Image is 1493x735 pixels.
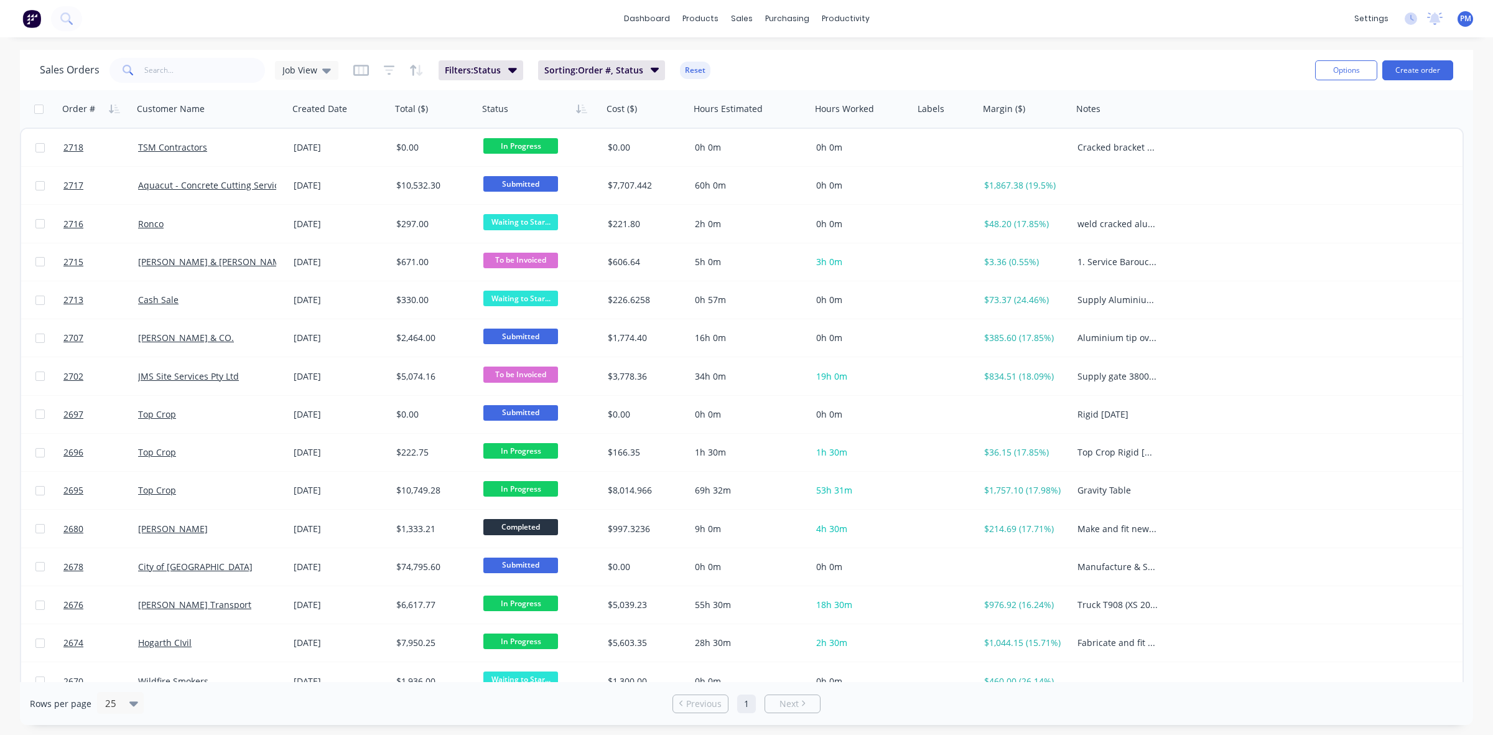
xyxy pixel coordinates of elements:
div: Created Date [292,103,347,115]
div: Rigid [DATE] [1077,408,1158,421]
div: $834.51 (18.09%) [984,370,1063,383]
span: Submitted [483,558,558,573]
div: Supply Aluminium Treadplate Cameron 0439 776 640 [1077,294,1158,306]
span: 2715 [63,256,83,268]
div: $5,074.16 [396,370,470,383]
div: 1h 30m [695,446,801,459]
a: 2670 [63,663,138,700]
div: $10,749.28 [396,484,470,497]
div: 69h 32m [695,484,801,497]
button: Sorting:Order #, Status [538,60,666,80]
div: 1. Service Barouche as per service sheet 2. Carry our repair on middle cross member - found durin... [1077,256,1158,268]
div: Notes [1076,103,1100,115]
div: [DATE] [294,179,386,192]
a: Wildfire Smokers [138,675,208,687]
div: $3.36 (0.55%) [984,256,1063,268]
span: In Progress [483,138,558,154]
span: 2680 [63,523,83,535]
span: Submitted [483,176,558,192]
div: 5h 0m [695,256,801,268]
div: 0h 0m [695,675,801,688]
a: Top Crop [138,446,176,458]
div: $222.75 [396,446,470,459]
div: $73.37 (24.46%) [984,294,1063,306]
button: Reset [680,62,710,79]
a: [PERSON_NAME] & CO. [138,332,234,344]
span: Waiting to Star... [483,214,558,230]
span: Filters: Status [445,64,501,77]
a: 2678 [63,548,138,586]
div: $385.60 (17.85%) [984,332,1063,344]
a: [PERSON_NAME] [138,523,208,535]
span: 4h 30m [816,523,847,535]
div: Aluminium tip over axle with cracking in body [1077,332,1158,344]
div: Cracked bracket on VAC truck [1077,141,1158,154]
span: Next [779,698,799,710]
span: In Progress [483,481,558,497]
div: $166.35 [608,446,681,459]
a: [PERSON_NAME] Transport [138,599,251,611]
div: [DATE] [294,675,386,688]
span: 2717 [63,179,83,192]
div: $1,044.15 (15.71%) [984,637,1063,649]
span: 0h 0m [816,332,842,344]
span: 0h 0m [816,218,842,230]
a: 2715 [63,243,138,281]
div: 16h 0m [695,332,801,344]
div: [DATE] [294,294,386,306]
div: [DATE] [294,218,386,230]
span: In Progress [483,634,558,649]
div: [DATE] [294,370,386,383]
span: 18h 30m [816,599,852,611]
span: To be Invoiced [483,253,558,268]
a: Top Crop [138,484,176,496]
div: $0.00 [396,408,470,421]
span: 2696 [63,446,83,459]
div: $48.20 (17.85%) [984,218,1063,230]
div: $7,950.25 [396,637,470,649]
div: [DATE] [294,637,386,649]
h1: Sales Orders [40,64,100,76]
div: $0.00 [608,561,681,573]
div: $0.00 [396,141,470,154]
a: 2718 [63,129,138,166]
button: Create order [1382,60,1453,80]
a: 2697 [63,396,138,433]
div: Gravity Table [1077,484,1158,497]
div: $1,757.10 (17.98%) [984,484,1063,497]
div: $976.92 (16.24%) [984,599,1063,611]
div: $7,707.442 [608,179,681,192]
span: 53h 31m [816,484,852,496]
div: 60h 0m [695,179,801,192]
a: dashboard [618,9,676,28]
div: settings [1348,9,1395,28]
div: Hours Estimated [694,103,763,115]
a: 2680 [63,510,138,548]
a: Cash Sale [138,294,179,306]
a: [PERSON_NAME] & [PERSON_NAME] Pty Ltd [138,256,319,268]
a: 2717 [63,167,138,204]
div: Labels [918,103,944,115]
div: Hours Worked [815,103,874,115]
div: $5,039.23 [608,599,681,611]
div: $36.15 (17.85%) [984,446,1063,459]
span: 19h 0m [816,370,847,382]
div: [DATE] [294,141,386,154]
div: [DATE] [294,599,386,611]
button: Filters:Status [439,60,523,80]
a: 2674 [63,624,138,662]
div: $330.00 [396,294,470,306]
div: productivity [816,9,876,28]
span: Completed [483,519,558,535]
div: 0h 0m [695,561,801,573]
div: $997.3236 [608,523,681,535]
div: [DATE] [294,523,386,535]
div: [DATE] [294,408,386,421]
div: $0.00 [608,408,681,421]
div: [DATE] [294,256,386,268]
div: $1,867.38 (19.5%) [984,179,1063,192]
div: Top Crop Rigid [DATE] [1077,446,1158,459]
div: $6,617.77 [396,599,470,611]
a: 2676 [63,586,138,624]
span: Sorting: Order #, Status [544,64,643,77]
